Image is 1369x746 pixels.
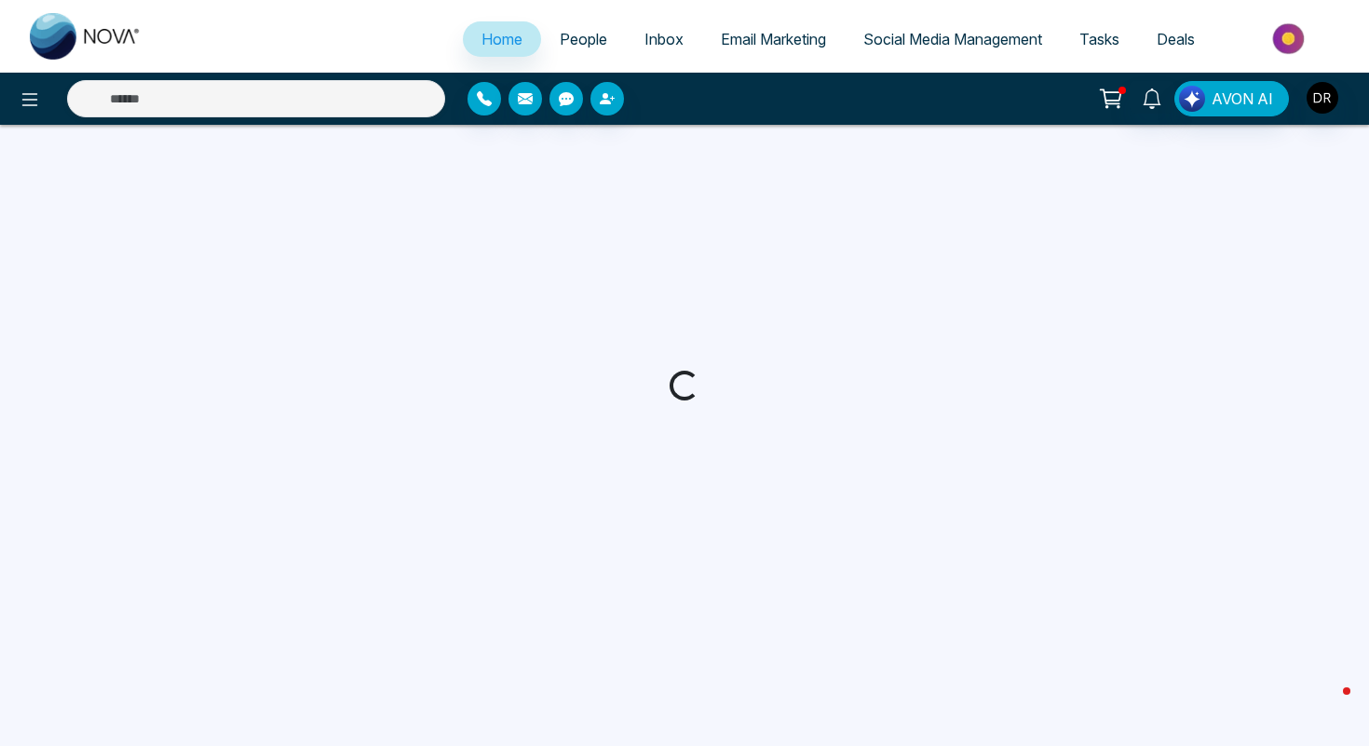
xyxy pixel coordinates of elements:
[481,30,522,48] span: Home
[30,13,142,60] img: Nova CRM Logo
[1307,82,1338,114] img: User Avatar
[1212,88,1273,110] span: AVON AI
[702,21,845,57] a: Email Marketing
[644,30,684,48] span: Inbox
[1174,81,1289,116] button: AVON AI
[863,30,1042,48] span: Social Media Management
[721,30,826,48] span: Email Marketing
[541,21,626,57] a: People
[1157,30,1195,48] span: Deals
[845,21,1061,57] a: Social Media Management
[1306,683,1350,727] iframe: Intercom live chat
[1223,18,1358,60] img: Market-place.gif
[560,30,607,48] span: People
[1179,86,1205,112] img: Lead Flow
[626,21,702,57] a: Inbox
[463,21,541,57] a: Home
[1061,21,1138,57] a: Tasks
[1138,21,1213,57] a: Deals
[1079,30,1119,48] span: Tasks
